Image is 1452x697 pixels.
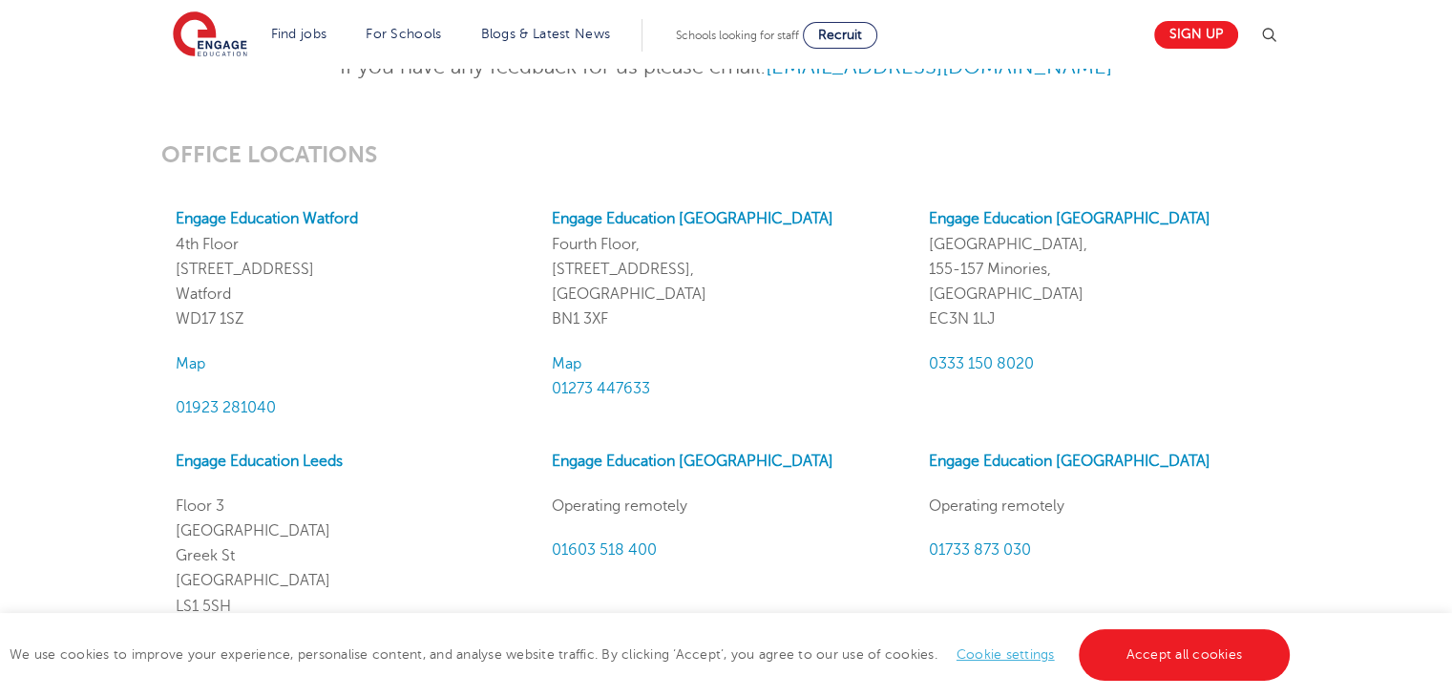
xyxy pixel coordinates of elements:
[929,453,1210,470] a: Engage Education [GEOGRAPHIC_DATA]
[10,647,1294,662] span: We use cookies to improve your experience, personalise content, and analyse website traffic. By c...
[818,28,862,42] span: Recruit
[929,355,1034,372] a: 0333 150 8020
[176,494,523,619] p: Floor 3 [GEOGRAPHIC_DATA] Greek St [GEOGRAPHIC_DATA] LS1 5SH
[552,494,899,518] p: Operating remotely
[176,210,358,227] a: Engage Education Watford
[552,355,581,372] a: Map
[173,11,247,59] img: Engage Education
[552,206,899,331] p: Fourth Floor, [STREET_ADDRESS], [GEOGRAPHIC_DATA] BN1 3XF
[161,141,1291,168] h3: OFFICE LOCATIONS
[929,206,1276,331] p: [GEOGRAPHIC_DATA], 155-157 Minories, [GEOGRAPHIC_DATA] EC3N 1LJ
[929,210,1210,227] a: Engage Education [GEOGRAPHIC_DATA]
[481,27,611,41] a: Blogs & Latest News
[803,22,877,49] a: Recruit
[1079,629,1291,681] a: Accept all cookies
[1154,21,1238,49] a: Sign up
[366,27,441,41] a: For Schools
[176,206,523,331] p: 4th Floor [STREET_ADDRESS] Watford WD17 1SZ
[271,27,327,41] a: Find jobs
[176,453,343,470] a: Engage Education Leeds
[957,647,1055,662] a: Cookie settings
[552,541,657,559] a: 01603 518 400
[176,399,276,416] a: 01923 281040
[552,380,650,397] a: 01273 447633
[552,453,833,470] a: Engage Education [GEOGRAPHIC_DATA]
[929,541,1031,559] a: 01733 873 030
[929,494,1276,518] p: Operating remotely
[676,29,799,42] span: Schools looking for staff
[176,355,205,372] a: Map
[552,210,833,227] a: Engage Education [GEOGRAPHIC_DATA]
